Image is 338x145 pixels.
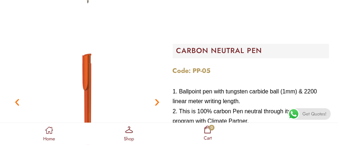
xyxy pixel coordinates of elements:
a: Shop [98,128,160,141]
li: Ballpoint pen with tungsten carbide ball (1mm) & 2200 linear meter writing length. [173,87,329,107]
li: This is 100% carbon Pen neutral through its offset program with Climate Partner. [173,107,329,127]
span: 0 [209,125,215,131]
span: Get Quotes! [302,108,326,120]
span: Cart [204,136,212,140]
span: Shop [98,136,160,141]
div: Previous slide [13,98,22,107]
a: Home [18,128,80,141]
div: Next slide [153,98,162,107]
span: Home [18,136,80,141]
a: 0 Cart [204,126,215,140]
strong: Code: PP-05 [173,66,211,76]
h2: CARBON NEUTRAL PEN [176,48,329,55]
